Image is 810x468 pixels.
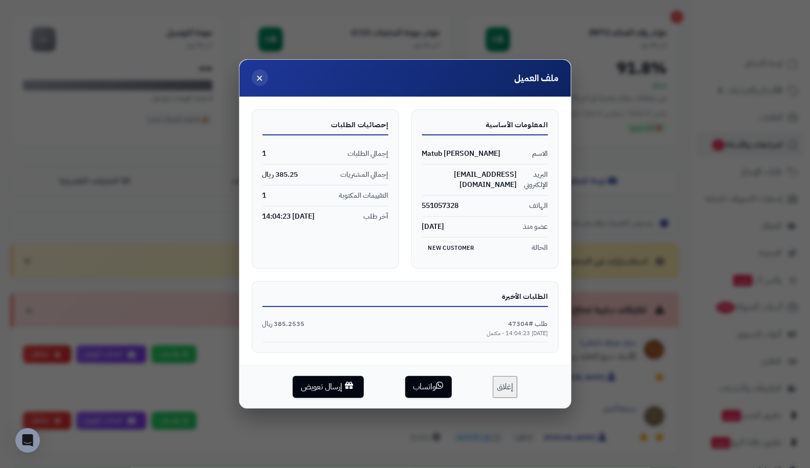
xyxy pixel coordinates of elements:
[530,201,548,211] span: الهاتف
[422,170,517,190] span: [EMAIL_ADDRESS][DOMAIN_NAME]
[262,120,388,135] div: إحصائيات الطلبات
[523,222,548,232] span: عضو منذ
[422,242,480,254] span: New Customer
[422,222,445,232] span: [DATE]
[509,319,548,329] span: طلب #47304
[422,201,459,211] span: 551057328
[262,170,298,180] span: 385.25 ريال
[262,292,548,307] div: الطلبات الأخيرة
[15,428,40,453] div: Open Intercom Messenger
[532,243,548,253] span: الحالة
[256,69,264,86] span: ×
[262,330,548,338] div: [DATE] 14:04:23 - مكتمل
[533,149,548,159] span: الاسم
[293,376,364,398] button: إرسال تعويض
[252,69,268,86] button: ×
[517,170,548,190] span: البريد الإلكتروني
[405,376,452,398] button: واتساب
[262,191,267,201] span: 1
[348,149,388,159] span: إجمالي الطلبات
[262,149,267,159] span: 1
[262,212,315,222] span: [DATE] 14:04:23
[364,212,388,222] span: آخر طلب
[262,319,305,329] span: 385.2535 ريال
[515,72,559,85] h4: ملف العميل
[341,170,388,180] span: إجمالي المشتريات
[422,120,548,135] div: المعلومات الأساسية
[422,149,501,159] span: Matub [PERSON_NAME]
[339,191,388,201] span: التقييمات المكتوبة
[493,376,517,398] button: إغلاق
